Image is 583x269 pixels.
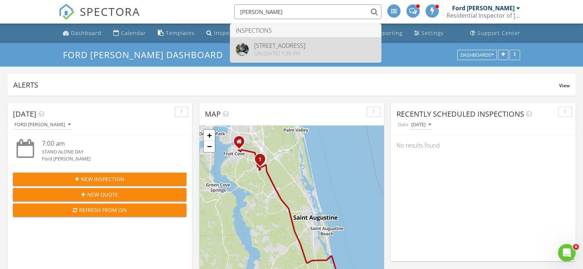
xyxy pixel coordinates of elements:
[13,120,72,130] button: Ford [PERSON_NAME]
[467,26,523,40] a: Support Center
[236,43,249,56] img: 7310001%2Fcover_photos%2FKlYcF280uStfgcstCCHU%2Foriginal.7310001-1725566980552
[365,26,405,40] a: Reporting
[204,130,215,141] a: Zoom in
[110,26,149,40] a: Calendar
[81,175,124,183] span: New Inspection
[397,120,410,130] label: Date
[260,159,264,163] div: 952 Beckingham Dr, St. Augustine, FL 32092
[461,52,494,57] div: Dashboards
[42,148,172,155] div: STAND ALONE DAY
[13,80,559,90] div: Alerts
[376,29,402,36] div: Reporting
[155,26,198,40] a: Templates
[42,155,172,162] div: Ford [PERSON_NAME]
[19,206,181,214] div: Refresh from ISN
[477,29,520,36] div: Support Center
[234,4,381,19] input: Search everything...
[573,244,579,250] span: 6
[14,122,71,127] div: Ford [PERSON_NAME]
[558,244,576,262] iframe: Intercom live chat
[71,29,102,36] div: Dashboard
[214,29,246,36] div: Inspections
[121,29,146,36] div: Calendar
[447,12,520,19] div: Residential Inspector of America (Jacksonville)
[42,139,172,148] div: 7:00 am
[457,50,497,60] button: Dashboards
[205,109,221,119] span: Map
[13,109,36,119] span: [DATE]
[254,50,305,56] div: On [DATE] 1:30 pm
[58,4,75,20] img: The Best Home Inspection Software - Spectora
[411,122,431,127] div: [DATE]
[254,43,305,49] div: [STREET_ADDRESS]
[58,10,140,25] a: SPECTORA
[87,191,118,198] span: New Quote
[397,109,524,119] span: Recently Scheduled Inspections
[422,29,444,36] div: Settings
[452,4,515,12] div: Ford [PERSON_NAME]
[411,26,447,40] a: Settings
[13,173,186,186] button: New Inspection
[13,188,186,201] button: New Quote
[60,26,104,40] a: Dashboard
[80,4,140,19] span: SPECTORA
[63,49,229,61] a: Ford [PERSON_NAME] Dashboard
[239,141,243,146] div: 209 Bobolink Pl, St Johns FL 32259
[204,141,215,152] a: Zoom out
[166,29,195,36] div: Templates
[259,157,262,162] i: 1
[410,120,433,130] button: [DATE]
[559,82,570,89] span: View
[391,135,576,155] div: No results found
[13,203,186,217] button: Refresh from ISN
[203,26,249,40] a: Inspections
[230,24,381,37] li: Inspections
